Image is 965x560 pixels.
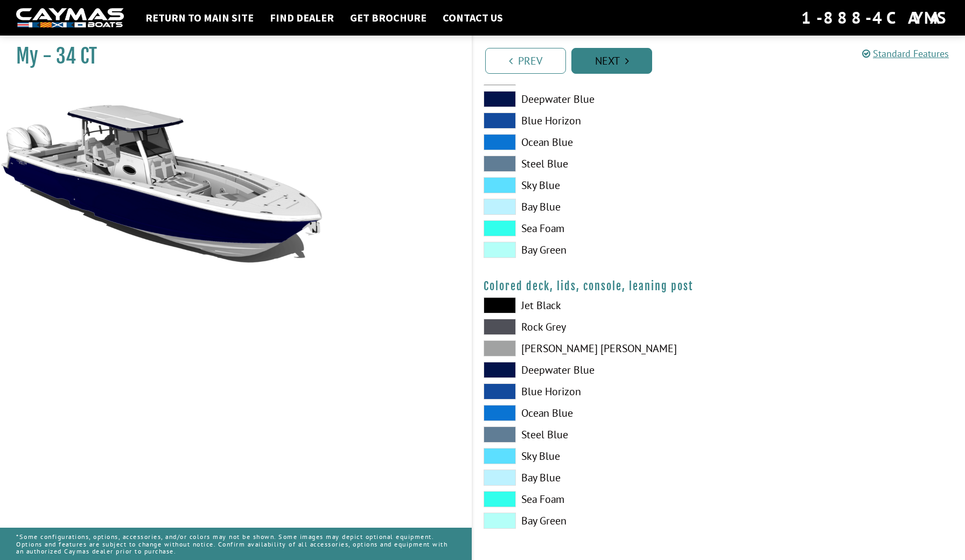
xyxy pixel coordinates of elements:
[484,242,708,258] label: Bay Green
[484,113,708,129] label: Blue Horizon
[801,6,949,30] div: 1-888-4CAYMAS
[484,199,708,215] label: Bay Blue
[484,513,708,529] label: Bay Green
[264,11,339,25] a: Find Dealer
[862,47,949,60] a: Standard Features
[484,220,708,236] label: Sea Foam
[16,44,445,68] h1: My - 34 CT
[484,279,954,293] h4: Colored deck, lids, console, leaning post
[484,491,708,507] label: Sea Foam
[484,91,708,107] label: Deepwater Blue
[345,11,432,25] a: Get Brochure
[484,426,708,443] label: Steel Blue
[484,340,708,356] label: [PERSON_NAME] [PERSON_NAME]
[437,11,508,25] a: Contact Us
[484,470,708,486] label: Bay Blue
[484,383,708,400] label: Blue Horizon
[485,48,566,74] a: Prev
[484,177,708,193] label: Sky Blue
[484,362,708,378] label: Deepwater Blue
[484,448,708,464] label: Sky Blue
[484,134,708,150] label: Ocean Blue
[484,156,708,172] label: Steel Blue
[484,319,708,335] label: Rock Grey
[16,528,456,560] p: *Some configurations, options, accessories, and/or colors may not be shown. Some images may depic...
[484,405,708,421] label: Ocean Blue
[16,8,124,28] img: white-logo-c9c8dbefe5ff5ceceb0f0178aa75bf4bb51f6bca0971e226c86eb53dfe498488.png
[484,297,708,313] label: Jet Black
[482,46,965,74] ul: Pagination
[571,48,652,74] a: Next
[140,11,259,25] a: Return to main site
